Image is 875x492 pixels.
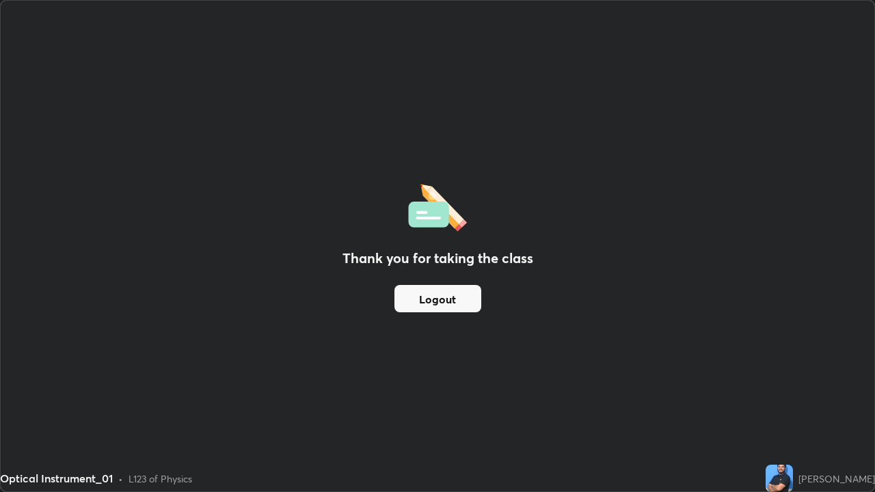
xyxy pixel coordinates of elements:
[118,471,123,486] div: •
[129,471,192,486] div: L123 of Physics
[394,285,481,312] button: Logout
[798,471,875,486] div: [PERSON_NAME]
[408,180,467,232] img: offlineFeedback.1438e8b3.svg
[766,465,793,492] img: f2301bd397bc4cf78b0e65b0791dc59c.jpg
[342,248,533,269] h2: Thank you for taking the class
